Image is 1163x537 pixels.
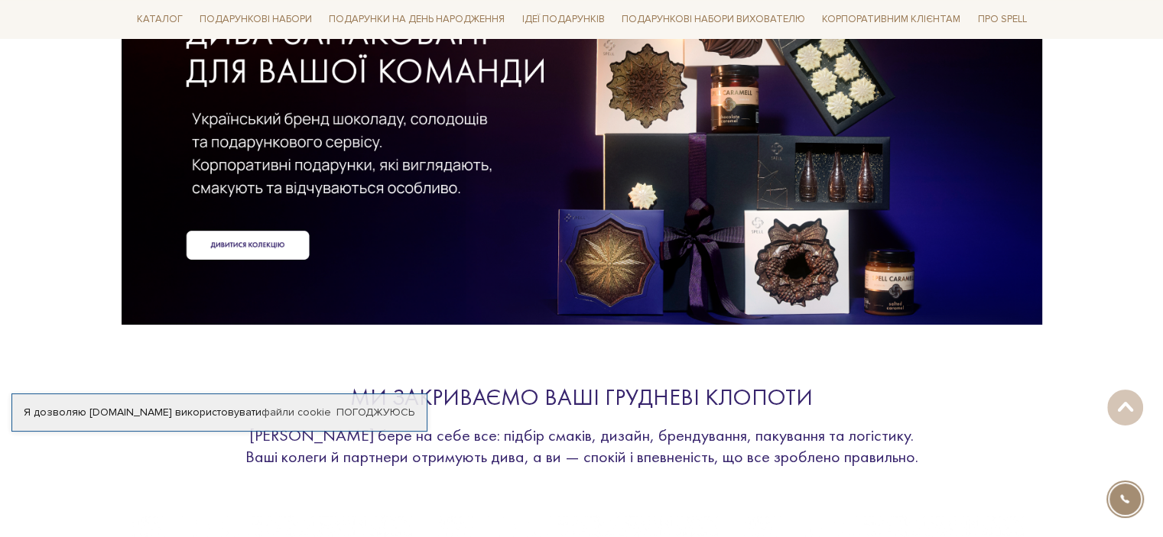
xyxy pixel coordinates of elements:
p: [PERSON_NAME] бере на себе все: підбір смаків, дизайн, брендування, пакування та логістику. Ваші ... [230,425,934,467]
div: Я дозволяю [DOMAIN_NAME] використовувати [12,406,427,419]
a: Корпоративним клієнтам [816,6,966,32]
a: Подарункові набори [193,8,318,31]
a: Погоджуюсь [336,406,414,419]
a: файли cookie [262,406,331,419]
a: Подарункові набори вихователю [616,6,811,32]
a: Каталог [131,8,189,31]
a: Ідеї подарунків [515,8,610,31]
a: Про Spell [971,8,1032,31]
a: Подарунки на День народження [323,8,511,31]
div: Ми закриваємо ваші грудневі клопоти [230,383,934,412]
